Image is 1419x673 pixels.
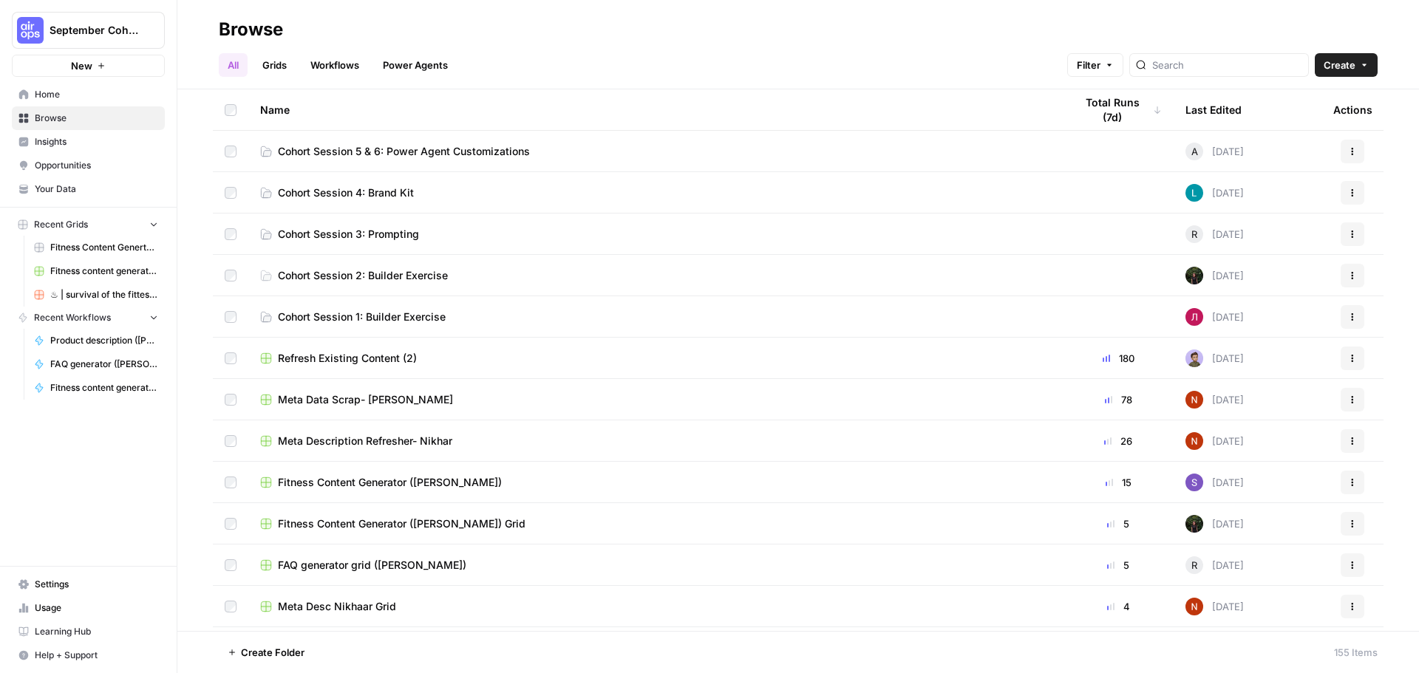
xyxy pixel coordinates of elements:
[35,601,158,615] span: Usage
[1185,349,1203,367] img: ruybxce7esr7yef6hou754u07ter
[278,392,453,407] span: Meta Data Scrap- [PERSON_NAME]
[12,573,165,596] a: Settings
[50,381,158,394] span: Fitness content generator ([PERSON_NAME])
[1185,184,1244,202] div: [DATE]
[260,185,1051,200] a: Cohort Session 4: Brand Kit
[278,475,502,490] span: Fitness Content Generator ([PERSON_NAME])
[71,58,92,73] span: New
[260,89,1051,130] div: Name
[1324,58,1355,72] span: Create
[35,135,158,148] span: Insights
[278,351,417,366] span: Refresh Existing Content (2)
[27,376,165,400] a: Fitness content generator ([PERSON_NAME])
[374,53,457,77] a: Power Agents
[1185,391,1244,409] div: [DATE]
[219,53,248,77] a: All
[1075,89,1162,130] div: Total Runs (7d)
[1075,599,1162,614] div: 4
[35,88,158,101] span: Home
[1191,144,1198,159] span: A
[260,227,1051,242] a: Cohort Session 3: Prompting
[260,516,1051,531] a: Fitness Content Generator ([PERSON_NAME]) Grid
[27,329,165,352] a: Product description ([PERSON_NAME])
[278,185,414,200] span: Cohort Session 4: Brand Kit
[35,649,158,662] span: Help + Support
[260,310,1051,324] a: Cohort Session 1: Builder Exercise
[219,18,283,41] div: Browse
[1075,351,1162,366] div: 180
[253,53,296,77] a: Grids
[1075,558,1162,573] div: 5
[260,558,1051,573] a: FAQ generator grid ([PERSON_NAME])
[34,311,111,324] span: Recent Workflows
[1185,308,1244,326] div: [DATE]
[1185,598,1203,615] img: 4fp16ll1l9r167b2opck15oawpi4
[278,558,466,573] span: FAQ generator grid ([PERSON_NAME])
[260,475,1051,490] a: Fitness Content Generator ([PERSON_NAME])
[12,106,165,130] a: Browse
[219,640,313,664] button: Create Folder
[27,236,165,259] a: Fitness Content Genertor ([PERSON_NAME])
[12,620,165,643] a: Learning Hub
[278,599,396,614] span: Meta Desc Nikhaar Grid
[260,599,1051,614] a: Meta Desc Nikhaar Grid
[1185,225,1244,243] div: [DATE]
[12,154,165,177] a: Opportunities
[1185,598,1244,615] div: [DATE]
[35,578,158,591] span: Settings
[1185,89,1242,130] div: Last Edited
[1185,267,1203,284] img: k4mb3wfmxkkgbto4d7hszpobafmc
[12,177,165,201] a: Your Data
[260,268,1051,283] a: Cohort Session 2: Builder Exercise
[1185,267,1244,284] div: [DATE]
[35,159,158,172] span: Opportunities
[50,334,158,347] span: Product description ([PERSON_NAME])
[1075,434,1162,448] div: 26
[260,392,1051,407] a: Meta Data Scrap- [PERSON_NAME]
[27,283,165,307] a: ♨︎ | survival of the fittest ™ | ([PERSON_NAME])
[50,358,158,371] span: FAQ generator ([PERSON_NAME])
[50,241,158,254] span: Fitness Content Genertor ([PERSON_NAME])
[1185,432,1244,450] div: [DATE]
[1185,391,1203,409] img: 4fp16ll1l9r167b2opck15oawpi4
[1185,432,1203,450] img: 4fp16ll1l9r167b2opck15oawpi4
[12,643,165,667] button: Help + Support
[1185,308,1203,326] img: o40g34h41o3ydjkzar3qf09tazp8
[35,112,158,125] span: Browse
[1185,515,1244,533] div: [DATE]
[260,144,1051,159] a: Cohort Session 5 & 6: Power Agent Customizations
[12,307,165,329] button: Recent Workflows
[278,516,525,531] span: Fitness Content Generator ([PERSON_NAME]) Grid
[278,268,448,283] span: Cohort Session 2: Builder Exercise
[260,434,1051,448] a: Meta Description Refresher- Nikhar
[1191,227,1197,242] span: R
[27,259,165,283] a: Fitness content generator ([PERSON_NAME])
[278,144,530,159] span: Cohort Session 5 & 6: Power Agent Customizations
[1075,516,1162,531] div: 5
[278,434,452,448] span: Meta Description Refresher- Nikhar
[278,310,446,324] span: Cohort Session 1: Builder Exercise
[12,55,165,77] button: New
[12,83,165,106] a: Home
[12,12,165,49] button: Workspace: September Cohort
[1334,645,1378,660] div: 155 Items
[34,218,88,231] span: Recent Grids
[1067,53,1123,77] button: Filter
[35,625,158,638] span: Learning Hub
[17,17,44,44] img: September Cohort Logo
[1315,53,1378,77] button: Create
[50,264,158,278] span: Fitness content generator ([PERSON_NAME])
[1185,184,1203,202] img: k0a6gqpjs5gv5ayba30r5s721kqg
[50,288,158,301] span: ♨︎ | survival of the fittest ™ | ([PERSON_NAME])
[1152,58,1302,72] input: Search
[1185,515,1203,533] img: k4mb3wfmxkkgbto4d7hszpobafmc
[12,130,165,154] a: Insights
[241,645,304,660] span: Create Folder
[1185,349,1244,367] div: [DATE]
[1185,474,1203,491] img: pus3catfw3rl0ppkcx5cn88aip2n
[27,352,165,376] a: FAQ generator ([PERSON_NAME])
[1191,558,1197,573] span: R
[1333,89,1372,130] div: Actions
[1077,58,1100,72] span: Filter
[1075,475,1162,490] div: 15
